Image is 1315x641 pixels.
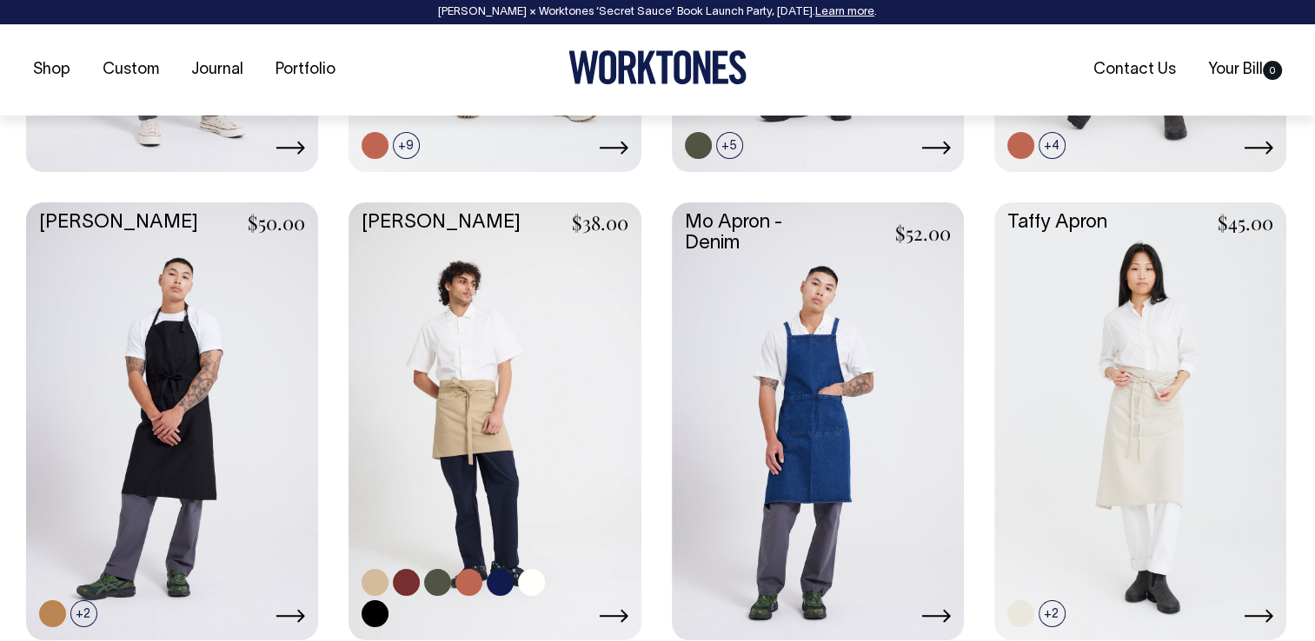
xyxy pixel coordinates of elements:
[815,7,874,17] a: Learn more
[1039,132,1066,159] span: +4
[17,6,1298,18] div: [PERSON_NAME] × Worktones ‘Secret Sauce’ Book Launch Party, [DATE]. .
[70,600,97,627] span: +2
[716,132,743,159] span: +5
[184,56,250,84] a: Journal
[1263,61,1282,80] span: 0
[96,56,166,84] a: Custom
[269,56,342,84] a: Portfolio
[1086,56,1183,84] a: Contact Us
[1039,600,1066,627] span: +2
[393,132,420,159] span: +9
[1201,56,1289,84] a: Your Bill0
[26,56,77,84] a: Shop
